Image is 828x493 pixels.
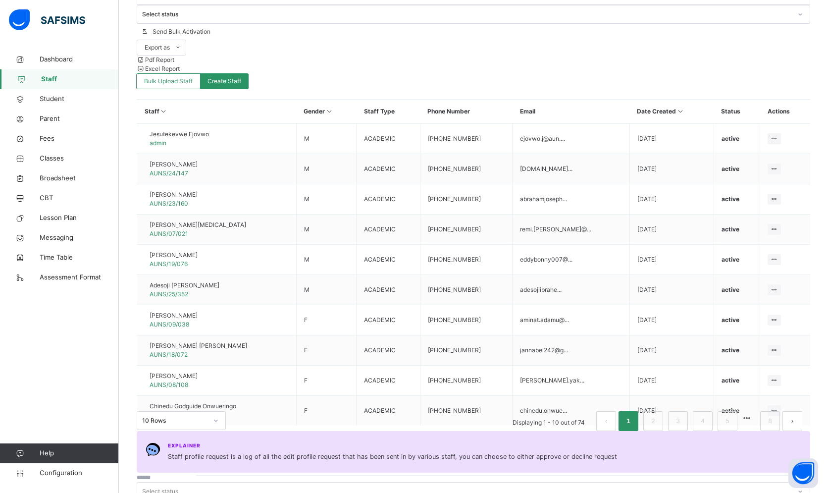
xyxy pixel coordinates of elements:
li: Displaying 1 - 10 out of 74 [505,411,592,431]
td: abrahamjoseph... [513,184,630,215]
span: [PERSON_NAME] [150,251,198,260]
span: Bulk Upload Staff [144,77,193,86]
a: 8 [765,415,775,428]
span: Assessment Format [40,273,119,282]
td: ACADEMIC [357,396,420,426]
span: Staff [41,74,119,84]
td: ACADEMIC [357,366,420,396]
i: Sort in Ascending Order [676,108,684,115]
span: Export as [145,43,170,52]
li: 向后 5 页 [740,411,754,425]
td: [PHONE_NUMBER] [420,124,513,154]
span: [PERSON_NAME] [150,372,198,381]
span: active [722,165,739,172]
button: Open asap [788,458,818,488]
span: [PERSON_NAME] [PERSON_NAME] [150,341,247,350]
td: [DATE] [629,215,714,245]
td: remi.[PERSON_NAME]@... [513,215,630,245]
span: Lesson Plan [40,213,119,223]
td: ejovwo.j@aun.... [513,124,630,154]
th: Actions [760,100,810,124]
th: Staff [137,100,297,124]
img: safsims [9,9,85,30]
td: F [296,366,356,396]
span: Classes [40,154,119,164]
td: M [296,215,356,245]
td: M [296,184,356,215]
span: Adesoji [PERSON_NAME] [150,281,219,290]
i: Sort in Ascending Order [159,108,168,115]
td: [PHONE_NUMBER] [420,366,513,396]
span: AUNS/25/352 [150,290,188,298]
span: [PERSON_NAME] [150,311,198,320]
td: ACADEMIC [357,184,420,215]
td: eddybonny007@... [513,245,630,275]
td: F [296,396,356,426]
a: 4 [698,415,707,428]
a: 3 [673,415,682,428]
td: ACADEMIC [357,215,420,245]
th: Staff Type [357,100,420,124]
td: ACADEMIC [357,245,420,275]
span: Parent [40,114,119,124]
span: Staff profile request is a log of all the edit profile request that has been sent in by various s... [168,452,617,462]
span: AUNS/07/021 [150,230,188,237]
td: ACADEMIC [357,124,420,154]
span: Send Bulk Activation [153,27,210,36]
span: AUNS/23/160 [150,200,188,207]
li: 2 [643,411,663,431]
span: active [722,346,739,354]
span: Dashboard [40,55,119,64]
div: Select status [142,10,792,19]
td: [PERSON_NAME].yak... [513,366,630,396]
span: CBT [40,193,119,203]
td: [PHONE_NUMBER] [420,305,513,335]
td: [PHONE_NUMBER] [420,215,513,245]
td: M [296,124,356,154]
span: active [722,225,739,233]
td: M [296,154,356,184]
td: [DOMAIN_NAME]... [513,154,630,184]
a: 1 [623,415,633,428]
td: [DATE] [629,366,714,396]
td: [DATE] [629,275,714,305]
i: Sort in Ascending Order [325,108,333,115]
a: 2 [648,415,658,428]
span: Time Table [40,253,119,263]
span: Help [40,448,118,458]
td: ACADEMIC [357,154,420,184]
td: chinedu.onwue... [513,396,630,426]
span: active [722,377,739,384]
td: [DATE] [629,124,714,154]
span: [PERSON_NAME] [150,160,198,169]
td: [PHONE_NUMBER] [420,245,513,275]
td: ACADEMIC [357,275,420,305]
div: 10 Rows [142,416,207,425]
span: Student [40,94,119,104]
span: Jesutekevwe Ejovwo [150,130,209,139]
li: dropdown-list-item-null-1 [137,64,810,73]
td: aminat.adamu@... [513,305,630,335]
td: jannabel242@g... [513,335,630,366]
td: [DATE] [629,335,714,366]
td: M [296,245,356,275]
span: active [722,316,739,324]
th: Gender [296,100,356,124]
td: ACADEMIC [357,335,420,366]
li: 3 [668,411,688,431]
span: active [722,286,739,293]
td: [DATE] [629,305,714,335]
span: Fees [40,134,119,144]
span: Broadsheet [40,173,119,183]
li: 1 [619,411,638,431]
td: M [296,275,356,305]
li: 8 [760,411,780,431]
span: active [722,195,739,203]
span: AUNS/08/108 [150,381,188,388]
span: [PERSON_NAME] [150,190,198,199]
td: [PHONE_NUMBER] [420,396,513,426]
button: next page [782,411,802,431]
span: AUNS/18/072 [150,351,188,358]
td: F [296,305,356,335]
span: active [722,407,739,414]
